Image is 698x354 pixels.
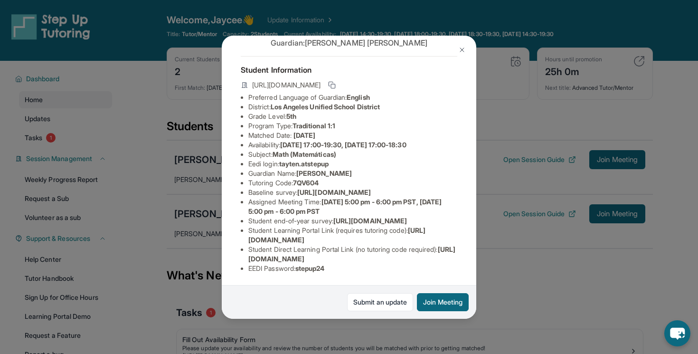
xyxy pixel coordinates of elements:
span: tayten.atstepup [279,160,329,168]
button: chat-button [664,320,690,346]
span: Traditional 1:1 [292,122,335,130]
span: 5th [286,112,296,120]
span: Los Angeles Unified School District [271,103,380,111]
a: Submit an update [347,293,413,311]
li: EEDI Password : [248,264,457,273]
span: [DATE] 17:00-19:30, [DATE] 17:00-18:30 [280,141,406,149]
span: [PERSON_NAME] [296,169,352,177]
button: Copy link [326,79,338,91]
button: Join Meeting [417,293,469,311]
span: [URL][DOMAIN_NAME] [252,80,321,90]
span: [DATE] [293,131,315,139]
li: Tutoring Code : [248,178,457,188]
span: [URL][DOMAIN_NAME] [297,188,371,196]
span: [URL][DOMAIN_NAME] [333,217,407,225]
li: Grade Level: [248,112,457,121]
li: Matched Date: [248,131,457,140]
p: Guardian: [PERSON_NAME] [PERSON_NAME] [241,37,457,48]
span: 7QV604 [293,179,319,187]
span: English [347,93,370,101]
li: Availability: [248,140,457,150]
li: Program Type: [248,121,457,131]
li: Assigned Meeting Time : [248,197,457,216]
span: Math (Matemáticas) [273,150,336,158]
span: [DATE] 5:00 pm - 6:00 pm PST, [DATE] 5:00 pm - 6:00 pm PST [248,198,442,215]
li: Baseline survey : [248,188,457,197]
li: District: [248,102,457,112]
img: Close Icon [458,46,466,54]
li: Student Direct Learning Portal Link (no tutoring code required) : [248,245,457,264]
span: stepup24 [295,264,325,272]
li: Preferred Language of Guardian: [248,93,457,102]
li: Subject : [248,150,457,159]
h4: Student Information [241,64,457,76]
li: Eedi login : [248,159,457,169]
li: Guardian Name : [248,169,457,178]
li: Student end-of-year survey : [248,216,457,226]
li: Student Learning Portal Link (requires tutoring code) : [248,226,457,245]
